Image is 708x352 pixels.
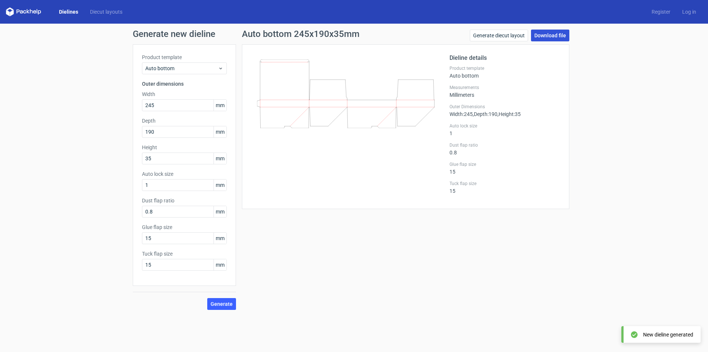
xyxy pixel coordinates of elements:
span: mm [214,206,226,217]
div: 15 [450,181,560,194]
a: Download file [531,30,569,41]
div: Auto bottom [450,65,560,79]
label: Product template [142,54,227,61]
button: Generate [207,298,236,310]
span: , Height : 35 [497,111,521,117]
a: Log in [676,8,702,16]
span: , Depth : 190 [473,111,497,117]
label: Tuck flap size [450,181,560,187]
div: New dieline generated [643,331,693,338]
a: Dielines [53,8,84,16]
h1: Generate new dieline [133,30,575,38]
h1: Auto bottom 245x190x35mm [242,30,360,38]
span: Auto bottom [145,65,218,72]
div: 1 [450,123,560,136]
span: mm [214,233,226,244]
span: mm [214,100,226,111]
div: 15 [450,161,560,175]
div: Millimeters [450,85,560,98]
div: 0.8 [450,142,560,156]
label: Height [142,144,227,151]
span: mm [214,126,226,137]
label: Tuck flap size [142,250,227,257]
label: Dust flap ratio [142,197,227,204]
label: Measurements [450,85,560,90]
label: Dust flap ratio [450,142,560,148]
a: Register [646,8,676,16]
span: mm [214,153,226,164]
span: mm [214,259,226,270]
label: Outer Dimensions [450,104,560,110]
label: Product template [450,65,560,71]
label: Auto lock size [450,123,560,129]
span: Width : 245 [450,111,473,117]
a: Generate diecut layout [470,30,528,41]
span: Generate [211,301,233,307]
label: Depth [142,117,227,124]
label: Width [142,90,227,98]
h3: Outer dimensions [142,80,227,88]
label: Glue flap size [450,161,560,167]
span: mm [214,180,226,191]
label: Auto lock size [142,170,227,178]
h2: Dieline details [450,54,560,62]
a: Diecut layouts [84,8,128,16]
label: Glue flap size [142,223,227,231]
